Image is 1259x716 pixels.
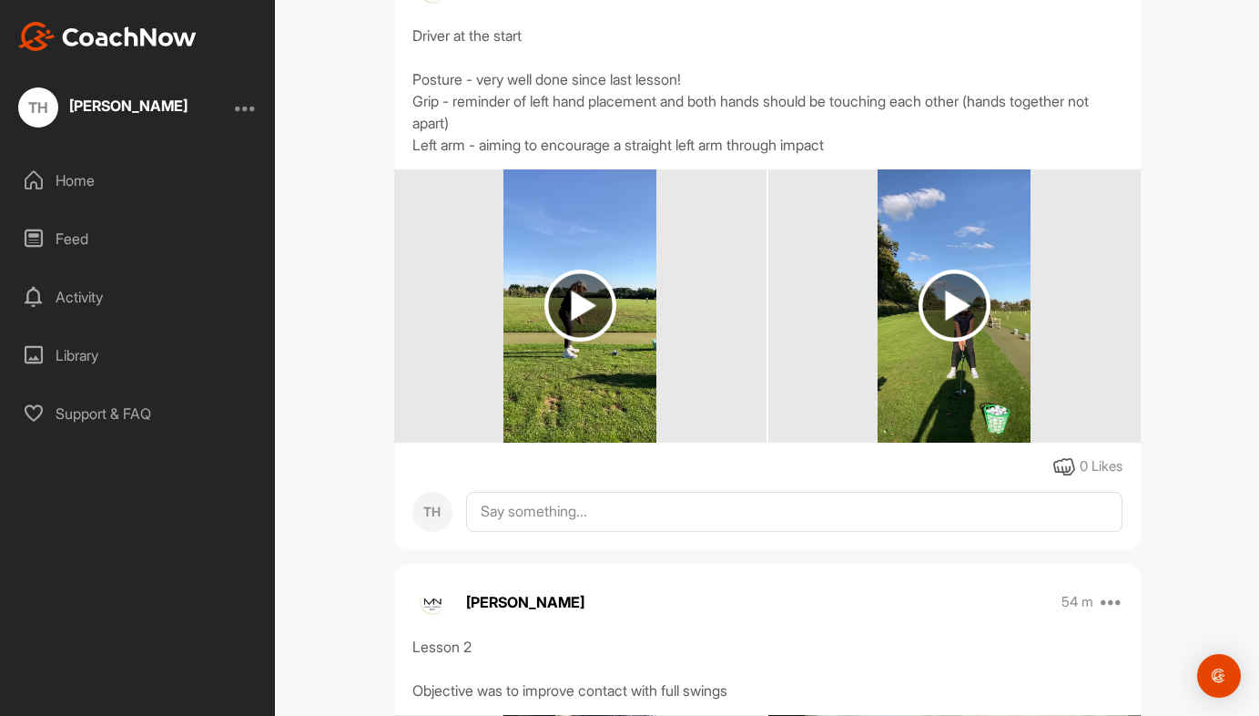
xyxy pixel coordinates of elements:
p: [PERSON_NAME] [466,591,584,613]
p: 54 m [1061,593,1093,611]
div: Activity [10,274,267,320]
img: media [878,169,1031,443]
div: TH [412,492,452,532]
div: Open Intercom Messenger [1197,654,1241,698]
div: Lesson 2 Objective was to improve contact with full swings [412,636,1122,701]
div: Home [10,158,267,203]
div: Driver at the start Posture - very well done since last lesson! Grip - reminder of left hand plac... [412,25,1122,156]
div: [PERSON_NAME] [69,98,188,113]
div: Library [10,332,267,378]
img: play [919,270,990,342]
img: play [544,270,616,342]
img: avatar [412,582,452,622]
div: Support & FAQ [10,391,267,436]
img: media [503,169,657,443]
div: Feed [10,216,267,261]
div: 0 Likes [1080,456,1122,477]
div: TH [18,87,58,128]
img: CoachNow [18,22,197,51]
